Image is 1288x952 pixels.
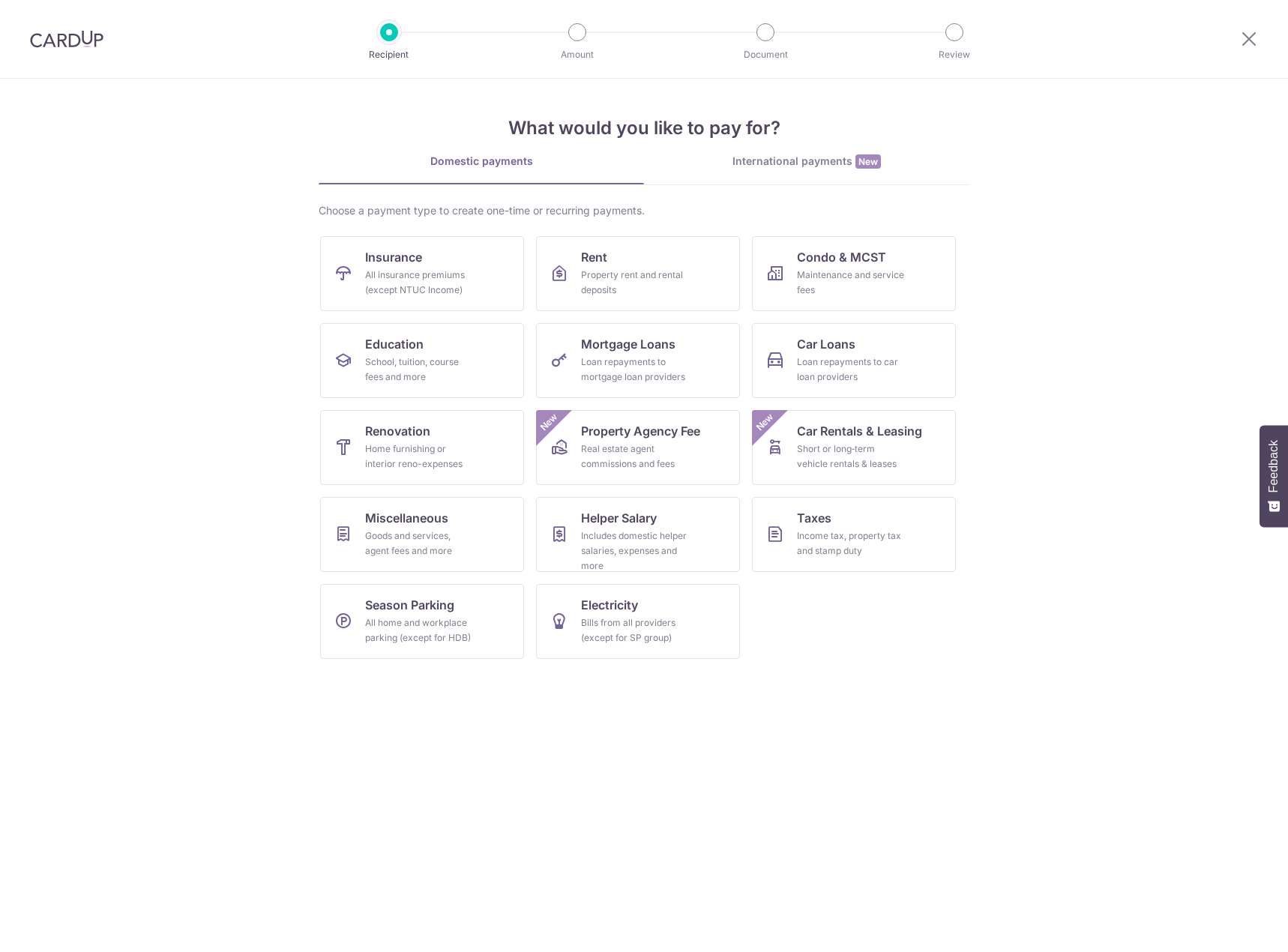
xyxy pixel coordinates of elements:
a: RenovationHome furnishing or interior reno-expenses [320,410,524,485]
a: RentProperty rent and rental deposits [536,236,740,311]
div: Choose a payment type to create one-time or recurring payments. [319,203,969,218]
div: Domestic payments [319,154,644,169]
div: Home furnishing or interior reno-expenses [365,442,473,472]
span: New [753,410,777,435]
a: TaxesIncome tax, property tax and stamp duty [752,497,956,572]
p: Review [899,47,1010,62]
div: Short or long‑term vehicle rentals & leases [797,442,905,472]
span: Property Agency Fee [581,422,700,440]
h4: What would you like to pay for? [319,115,969,142]
span: Rent [581,248,607,266]
span: Helper Salary [581,509,657,527]
div: School, tuition, course fees and more [365,355,473,385]
div: Property rent and rental deposits [581,268,689,298]
div: Goods and services, agent fees and more [365,528,473,558]
span: Electricity [581,596,638,614]
a: ElectricityBills from all providers (except for SP group) [536,584,740,659]
span: Season Parking [365,596,454,614]
span: Insurance [365,248,422,266]
div: Maintenance and service fees [797,268,905,298]
span: New [855,154,881,169]
p: Recipient [334,47,445,62]
div: International payments [644,154,969,169]
a: Car LoansLoan repayments to car loan providers [752,323,956,398]
div: Loan repayments to mortgage loan providers [581,355,689,385]
a: Season ParkingAll home and workplace parking (except for HDB) [320,584,524,659]
a: Mortgage LoansLoan repayments to mortgage loan providers [536,323,740,398]
span: Car Loans [797,335,855,353]
span: Condo & MCST [797,248,886,266]
img: CardUp [30,30,103,48]
div: Includes domestic helper salaries, expenses and more [581,528,689,573]
a: EducationSchool, tuition, course fees and more [320,323,524,398]
a: Car Rentals & LeasingShort or long‑term vehicle rentals & leasesNew [752,410,956,485]
span: Miscellaneous [365,509,448,527]
span: Mortgage Loans [581,335,675,353]
a: Condo & MCSTMaintenance and service fees [752,236,956,311]
div: Income tax, property tax and stamp duty [797,528,905,558]
a: MiscellaneousGoods and services, agent fees and more [320,497,524,572]
div: Real estate agent commissions and fees [581,442,689,472]
span: Education [365,335,424,353]
button: Feedback - Show survey [1260,425,1288,527]
span: Taxes [797,509,831,527]
p: Amount [522,47,633,62]
div: All home and workplace parking (except for HDB) [365,615,473,645]
p: Document [710,47,821,62]
a: Property Agency FeeReal estate agent commissions and feesNew [536,410,740,485]
span: Car Rentals & Leasing [797,422,922,440]
a: Helper SalaryIncludes domestic helper salaries, expenses and more [536,497,740,572]
span: Feedback [1267,440,1281,492]
span: Renovation [365,422,430,440]
div: Bills from all providers (except for SP group) [581,615,689,645]
a: InsuranceAll insurance premiums (except NTUC Income) [320,236,524,311]
span: New [537,410,562,435]
div: Loan repayments to car loan providers [797,355,905,385]
div: All insurance premiums (except NTUC Income) [365,268,473,298]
